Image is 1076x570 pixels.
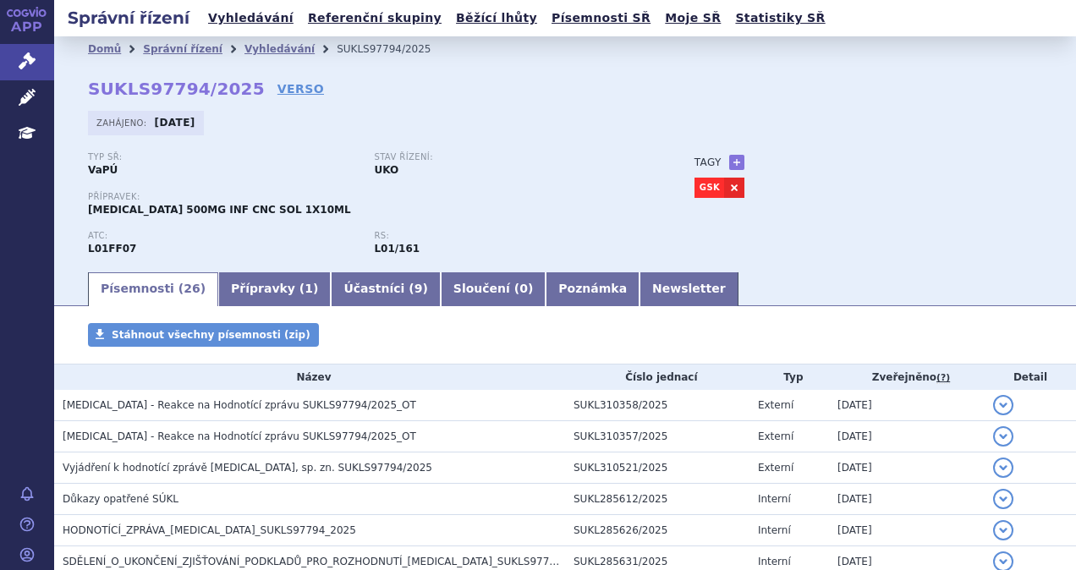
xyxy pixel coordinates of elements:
[88,204,351,216] span: [MEDICAL_DATA] 500MG INF CNC SOL 1X10ML
[640,272,738,306] a: Newsletter
[143,43,222,55] a: Správní řízení
[730,7,830,30] a: Statistiky SŘ
[63,430,416,442] span: Jemperli - Reakce na Hodnotící zprávu SUKLS97794/2025_OT
[244,43,315,55] a: Vyhledávání
[374,164,398,176] strong: UKO
[277,80,324,97] a: VERSO
[936,372,950,384] abbr: (?)
[985,364,1076,390] th: Detail
[54,364,565,390] th: Název
[829,484,985,515] td: [DATE]
[88,272,218,306] a: Písemnosti (26)
[451,7,542,30] a: Běžící lhůty
[441,272,546,306] a: Sloučení (0)
[155,117,195,129] strong: [DATE]
[331,272,440,306] a: Účastníci (9)
[565,484,749,515] td: SUKL285612/2025
[305,282,313,295] span: 1
[414,282,423,295] span: 9
[63,462,432,474] span: Vyjádření k hodnotící zprávě JEMPERLI, sp. zn. SUKLS97794/2025
[96,116,150,129] span: Zahájeno:
[374,152,643,162] p: Stav řízení:
[88,243,136,255] strong: DOSTARLIMAB
[565,421,749,452] td: SUKL310357/2025
[829,390,985,421] td: [DATE]
[88,43,121,55] a: Domů
[749,364,829,390] th: Typ
[63,493,178,505] span: Důkazy opatřené SÚKL
[829,515,985,546] td: [DATE]
[374,243,420,255] strong: dostarlimab
[88,79,265,99] strong: SUKLS97794/2025
[758,430,793,442] span: Externí
[519,282,528,295] span: 0
[63,524,356,536] span: HODNOTÍCÍ_ZPRÁVA_JEMPERLI_SUKLS97794_2025
[758,556,791,567] span: Interní
[63,556,593,567] span: SDĚLENÍ_O_UKONČENÍ_ZJIŠŤOVÁNÍ_PODKLADŮ_PRO_ROZHODNUTÍ_JEMPERLI_SUKLS97794_2025
[203,7,299,30] a: Vyhledávání
[993,395,1013,415] button: detail
[993,489,1013,509] button: detail
[758,462,793,474] span: Externí
[218,272,331,306] a: Přípravky (1)
[758,399,793,411] span: Externí
[694,178,724,198] a: GSK
[337,36,453,62] li: SUKLS97794/2025
[993,426,1013,447] button: detail
[758,524,791,536] span: Interní
[993,458,1013,478] button: detail
[112,329,310,341] span: Stáhnout všechny písemnosti (zip)
[88,323,319,347] a: Stáhnout všechny písemnosti (zip)
[565,452,749,484] td: SUKL310521/2025
[829,452,985,484] td: [DATE]
[694,152,722,173] h3: Tagy
[88,152,357,162] p: Typ SŘ:
[758,493,791,505] span: Interní
[546,272,640,306] a: Poznámka
[565,390,749,421] td: SUKL310358/2025
[374,231,643,241] p: RS:
[660,7,726,30] a: Moje SŘ
[54,6,203,30] h2: Správní řízení
[565,515,749,546] td: SUKL285626/2025
[88,192,661,202] p: Přípravek:
[829,421,985,452] td: [DATE]
[993,520,1013,540] button: detail
[184,282,200,295] span: 26
[303,7,447,30] a: Referenční skupiny
[829,364,985,390] th: Zveřejněno
[88,164,118,176] strong: VaPÚ
[88,231,357,241] p: ATC:
[565,364,749,390] th: Číslo jednací
[546,7,656,30] a: Písemnosti SŘ
[63,399,416,411] span: Jemperli - Reakce na Hodnotící zprávu SUKLS97794/2025_OT
[729,155,744,170] a: +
